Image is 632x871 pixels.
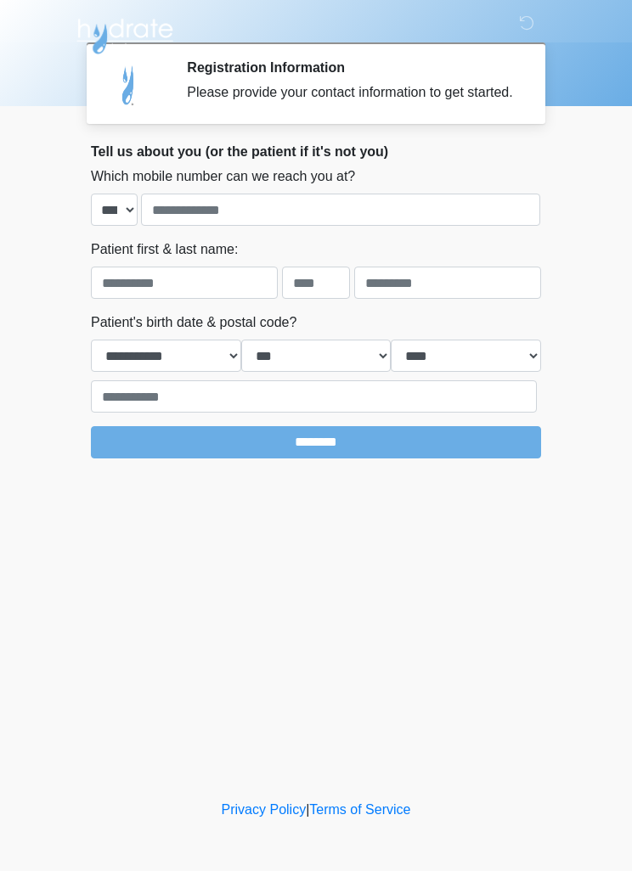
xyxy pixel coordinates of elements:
label: Patient first & last name: [91,239,238,260]
a: | [306,802,309,817]
label: Which mobile number can we reach you at? [91,166,355,187]
img: Hydrate IV Bar - Scottsdale Logo [74,13,176,55]
img: Agent Avatar [104,59,155,110]
a: Terms of Service [309,802,410,817]
h2: Tell us about you (or the patient if it's not you) [91,143,541,160]
div: Please provide your contact information to get started. [187,82,516,103]
label: Patient's birth date & postal code? [91,312,296,333]
a: Privacy Policy [222,802,307,817]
